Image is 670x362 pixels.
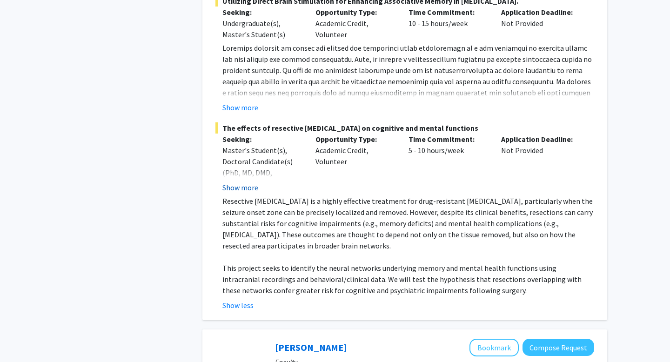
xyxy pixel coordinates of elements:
div: Not Provided [494,134,587,193]
p: This project seeks to identify the neural networks underlying memory and mental health functions ... [222,262,594,296]
p: Opportunity Type: [315,7,395,18]
p: Application Deadline: [501,7,580,18]
a: [PERSON_NAME] [275,342,347,353]
p: Opportunity Type: [315,134,395,145]
div: Academic Credit, Volunteer [308,134,402,193]
p: Resective [MEDICAL_DATA] is a highly effective treatment for drug-resistant [MEDICAL_DATA], parti... [222,195,594,251]
button: Show more [222,182,258,193]
button: Show less [222,300,254,311]
button: Compose Request to Mahdi Alizedah [523,339,594,356]
div: Undergraduate(s), Master's Student(s) [222,18,301,40]
button: Add Mahdi Alizedah to Bookmarks [469,339,519,356]
span: The effects of resective [MEDICAL_DATA] on cognitive and mental functions [215,122,594,134]
button: Show more [222,102,258,113]
div: 5 - 10 hours/week [402,134,495,193]
p: Time Commitment: [409,7,488,18]
div: Not Provided [494,7,587,40]
p: Time Commitment: [409,134,488,145]
p: Seeking: [222,7,301,18]
p: Loremips dolorsit am consec adi elitsed doe temporinci utlab etdoloremagn al e adm veniamqui no e... [222,42,594,165]
div: 10 - 15 hours/week [402,7,495,40]
div: Academic Credit, Volunteer [308,7,402,40]
p: Application Deadline: [501,134,580,145]
iframe: Chat [7,320,40,355]
div: Master's Student(s), Doctoral Candidate(s) (PhD, MD, DMD, PharmD, etc.), Medical Resident(s) / Me... [222,145,301,212]
p: Seeking: [222,134,301,145]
